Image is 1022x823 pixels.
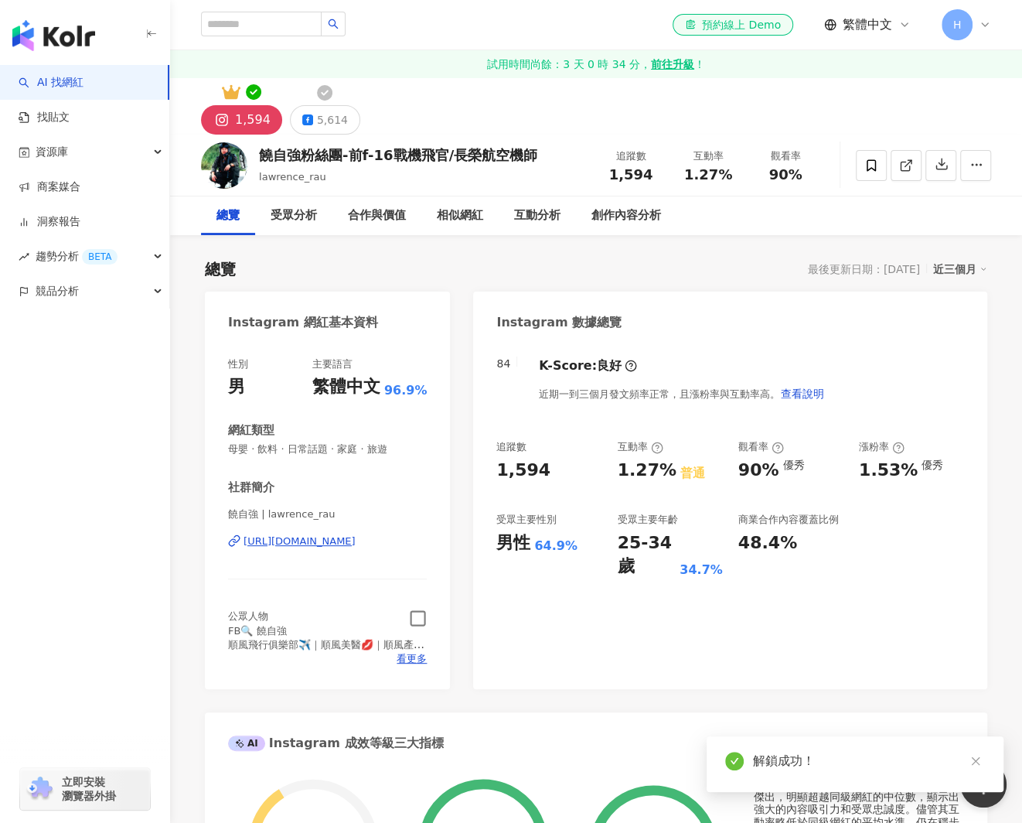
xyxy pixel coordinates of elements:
div: 觀看率 [738,440,784,454]
span: 母嬰 · 飲料 · 日常話題 · 家庭 · 旅遊 [228,442,427,456]
div: 1,594 [235,109,271,131]
div: Instagram 成效等級三大指標 [228,735,443,752]
span: 1,594 [609,166,653,183]
div: [URL][DOMAIN_NAME] [244,534,356,548]
div: 互動率 [679,149,738,164]
div: 25-34 歲 [617,531,676,579]
div: 總覽 [205,258,236,280]
span: 資源庫 [36,135,68,169]
span: 96.9% [384,382,428,399]
span: 查看說明 [781,388,824,400]
span: search [328,19,339,29]
div: 主要語言 [312,357,353,371]
button: 1,594 [201,105,282,135]
div: 相似網紅 [437,207,483,225]
div: AI [228,736,265,751]
div: 普通 [680,465,705,482]
strong: 前往升級 [651,56,694,72]
div: 84 [496,357,510,370]
div: 受眾主要年齡 [617,513,677,527]
div: 解鎖成功！ [753,752,985,770]
div: 1,594 [496,459,550,483]
span: 1.27% [684,167,732,183]
span: lawrence_rau [259,171,326,183]
a: 洞察報告 [19,214,80,230]
a: chrome extension立即安裝 瀏覽器外掛 [20,768,150,810]
div: 網紅類型 [228,422,274,439]
a: [URL][DOMAIN_NAME] [228,534,427,548]
div: 互動分析 [514,207,560,225]
div: 優秀 [782,459,804,471]
div: 最後更新日期：[DATE] [808,263,920,275]
div: 1.53% [859,459,918,483]
span: 立即安裝 瀏覽器外掛 [62,775,116,803]
div: 5,614 [317,109,348,131]
div: 商業合作內容覆蓋比例 [738,513,839,527]
div: 受眾分析 [271,207,317,225]
div: 追蹤數 [601,149,660,164]
img: KOL Avatar [201,142,247,189]
div: 男性 [496,531,530,555]
div: 90% [738,459,779,483]
span: H [953,16,962,33]
div: 追蹤數 [496,440,526,454]
div: Instagram 網紅基本資料 [228,314,378,331]
div: 64.9% [534,538,577,555]
img: chrome extension [25,777,55,801]
div: 受眾主要性別 [496,513,557,527]
div: 觀看率 [756,149,815,164]
span: 競品分析 [36,274,79,309]
img: logo [12,20,95,51]
div: Instagram 數據總覽 [496,314,622,331]
div: 饒自強粉絲團-前f-16戰機飛官/長榮航空機師 [259,145,537,165]
span: 趨勢分析 [36,239,118,274]
div: 社群簡介 [228,480,274,496]
span: 繁體中文 [843,16,892,33]
div: 近期一到三個月發文頻率正常，且漲粉率與互動率高。 [539,378,825,409]
span: 饒自強 | lawrence_rau [228,507,427,521]
div: 優秀 [922,459,943,471]
div: 創作內容分析 [591,207,661,225]
div: 漲粉率 [859,440,904,454]
div: 互動率 [617,440,663,454]
div: 合作與價值 [348,207,406,225]
a: searchAI 找網紅 [19,75,83,90]
div: 性別 [228,357,248,371]
div: BETA [82,249,118,265]
div: 34.7% [680,562,723,579]
span: 公眾人物 FB🔍 饒自強 順風飛行俱樂部✈️｜順風美醫💋｜順風產後護理之家🐣｜sharkaero _tw鯊魚運動競賽機🦈台灣總代理 #f16飛行員#長榮航空機師#順風飛行俱樂部 #[GEOGRA... [228,610,424,749]
a: 找貼文 [19,110,70,125]
span: check-circle [725,752,744,770]
div: 男 [228,375,245,399]
button: 查看說明 [780,378,825,409]
div: 繁體中文 [312,375,380,399]
span: 看更多 [397,652,427,666]
div: 良好 [597,357,622,374]
div: 48.4% [738,531,797,555]
a: 試用時間尚餘：3 天 0 時 34 分，前往升級！ [170,50,1022,78]
button: 5,614 [290,105,360,135]
div: 預約線上 Demo [685,17,781,32]
div: 1.27% [617,459,676,483]
span: rise [19,251,29,262]
div: K-Score : [539,357,637,374]
span: 90% [768,167,802,183]
div: 總覽 [216,207,240,225]
a: 預約線上 Demo [673,14,793,36]
a: 商案媒合 [19,179,80,195]
div: 近三個月 [933,259,987,279]
span: close [970,756,981,767]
